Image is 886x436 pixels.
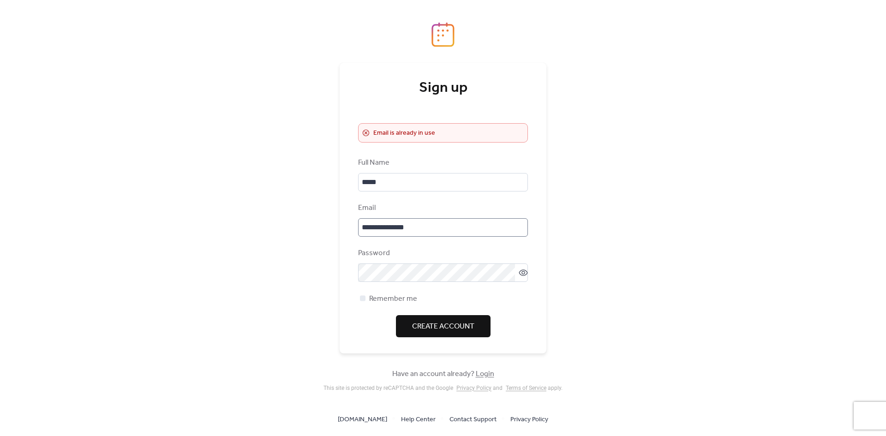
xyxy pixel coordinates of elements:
a: Privacy Policy [456,385,491,391]
span: [DOMAIN_NAME] [338,414,387,425]
a: Privacy Policy [510,413,548,425]
div: Password [358,248,526,259]
span: Have an account already? [392,369,494,380]
a: [DOMAIN_NAME] [338,413,387,425]
span: Remember me [369,293,417,305]
a: Help Center [401,413,436,425]
img: logo [431,22,455,47]
a: Contact Support [449,413,497,425]
span: Create Account [412,321,474,332]
a: Terms of Service [506,385,546,391]
div: Sign up [358,79,528,97]
a: Login [476,367,494,381]
div: Full Name [358,157,526,168]
span: Privacy Policy [510,414,548,425]
div: Email [358,203,526,214]
span: Help Center [401,414,436,425]
button: Create Account [396,315,491,337]
span: Email is already in use [373,128,435,139]
div: This site is protected by reCAPTCHA and the Google and apply . [323,385,563,391]
span: Contact Support [449,414,497,425]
